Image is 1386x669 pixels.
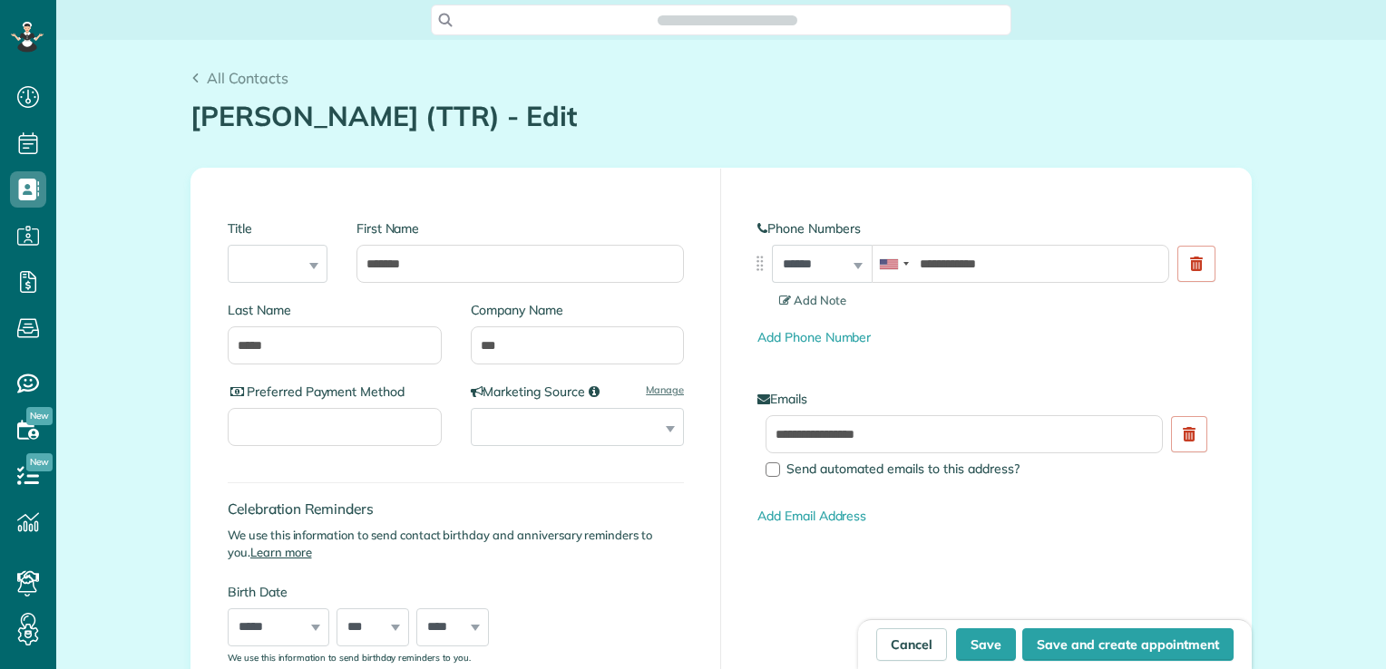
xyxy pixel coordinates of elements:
[250,545,312,559] a: Learn more
[471,301,685,319] label: Company Name
[779,293,846,307] span: Add Note
[356,219,684,238] label: First Name
[757,508,866,524] a: Add Email Address
[876,628,947,661] a: Cancel
[757,390,1215,408] label: Emails
[750,254,769,273] img: drag_indicator-119b368615184ecde3eda3c64c821f6cf29d3e2b97b89ee44bc31753036683e5.png
[26,453,53,471] span: New
[228,527,684,561] p: We use this information to send contact birthday and anniversary reminders to you.
[228,652,471,663] sub: We use this information to send birthday reminders to you.
[228,301,442,319] label: Last Name
[757,219,1215,238] label: Phone Numbers
[228,383,442,401] label: Preferred Payment Method
[26,407,53,425] span: New
[956,628,1016,661] button: Save
[190,67,288,89] a: All Contacts
[646,383,684,397] a: Manage
[228,219,327,238] label: Title
[207,69,288,87] span: All Contacts
[190,102,1252,131] h1: [PERSON_NAME] (TTR) - Edit
[228,583,532,601] label: Birth Date
[228,501,684,517] h4: Celebration Reminders
[757,329,871,345] a: Add Phone Number
[676,11,778,29] span: Search ZenMaid…
[471,383,685,401] label: Marketing Source
[1022,628,1234,661] button: Save and create appointment
[873,246,914,282] div: United States: +1
[786,461,1020,477] span: Send automated emails to this address?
